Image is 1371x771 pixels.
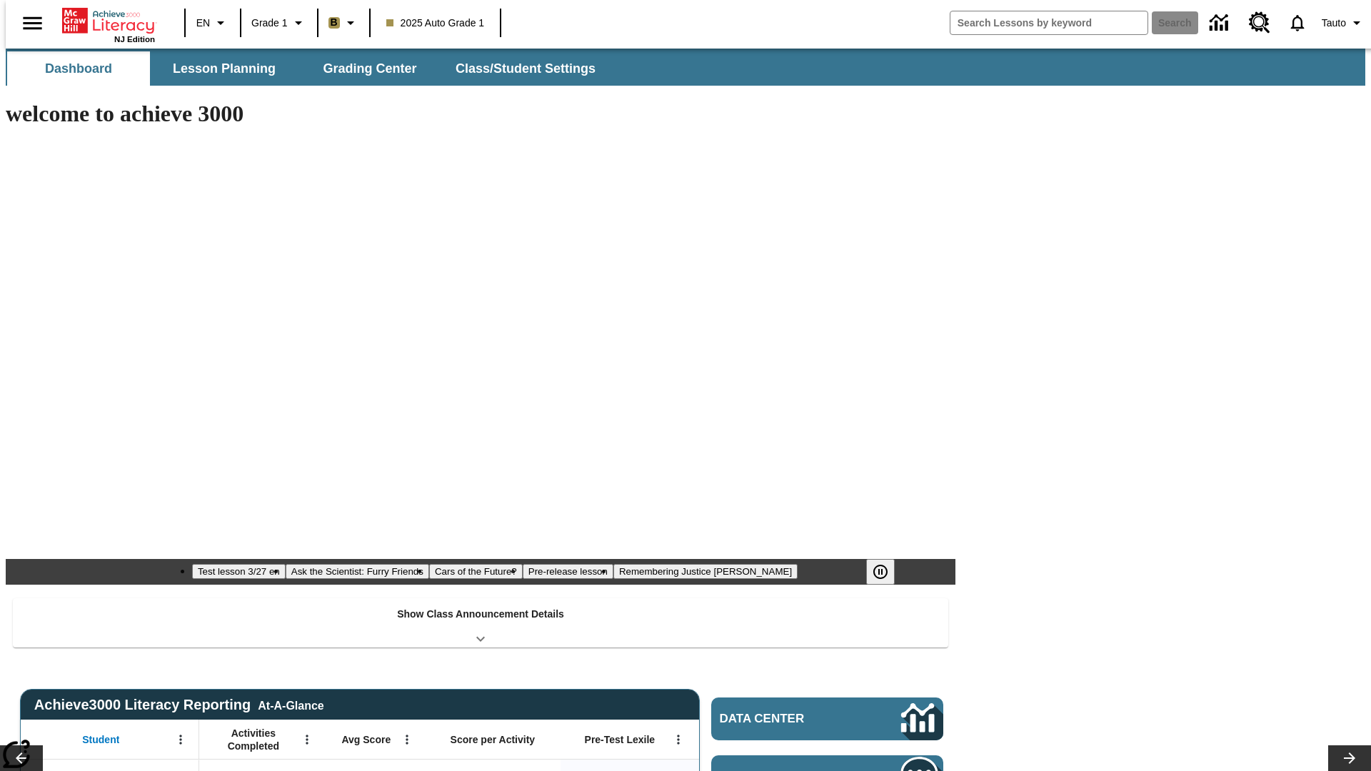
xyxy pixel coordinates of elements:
[82,733,119,746] span: Student
[6,51,608,86] div: SubNavbar
[1322,16,1346,31] span: Tauto
[153,51,296,86] button: Lesson Planning
[341,733,391,746] span: Avg Score
[397,607,564,622] p: Show Class Announcement Details
[720,712,853,726] span: Data Center
[866,559,895,585] button: Pause
[1201,4,1240,43] a: Data Center
[170,729,191,750] button: Open Menu
[429,564,523,579] button: Slide 3 Cars of the Future?
[296,729,318,750] button: Open Menu
[523,564,613,579] button: Slide 4 Pre-release lesson
[1279,4,1316,41] a: Notifications
[206,727,301,752] span: Activities Completed
[866,559,909,585] div: Pause
[246,10,313,36] button: Grade: Grade 1, Select a grade
[6,49,1365,86] div: SubNavbar
[13,598,948,647] div: Show Class Announcement Details
[1316,10,1371,36] button: Profile/Settings
[114,35,155,44] span: NJ Edition
[711,697,943,740] a: Data Center
[451,733,536,746] span: Score per Activity
[1328,745,1371,771] button: Lesson carousel, Next
[323,10,365,36] button: Boost Class color is light brown. Change class color
[34,697,324,713] span: Achieve3000 Literacy Reporting
[258,697,323,712] div: At-A-Glance
[585,733,656,746] span: Pre-Test Lexile
[298,51,441,86] button: Grading Center
[950,11,1147,34] input: search field
[331,14,338,31] span: B
[7,51,150,86] button: Dashboard
[613,564,798,579] button: Slide 5 Remembering Justice O'Connor
[6,101,955,127] h1: welcome to achieve 3000
[190,10,236,36] button: Language: EN, Select a language
[192,564,286,579] button: Slide 1 Test lesson 3/27 en
[251,16,288,31] span: Grade 1
[386,16,485,31] span: 2025 Auto Grade 1
[668,729,689,750] button: Open Menu
[286,564,429,579] button: Slide 2 Ask the Scientist: Furry Friends
[62,5,155,44] div: Home
[1240,4,1279,42] a: Resource Center, Will open in new tab
[396,729,418,750] button: Open Menu
[62,6,155,35] a: Home
[444,51,607,86] button: Class/Student Settings
[196,16,210,31] span: EN
[11,2,54,44] button: Open side menu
